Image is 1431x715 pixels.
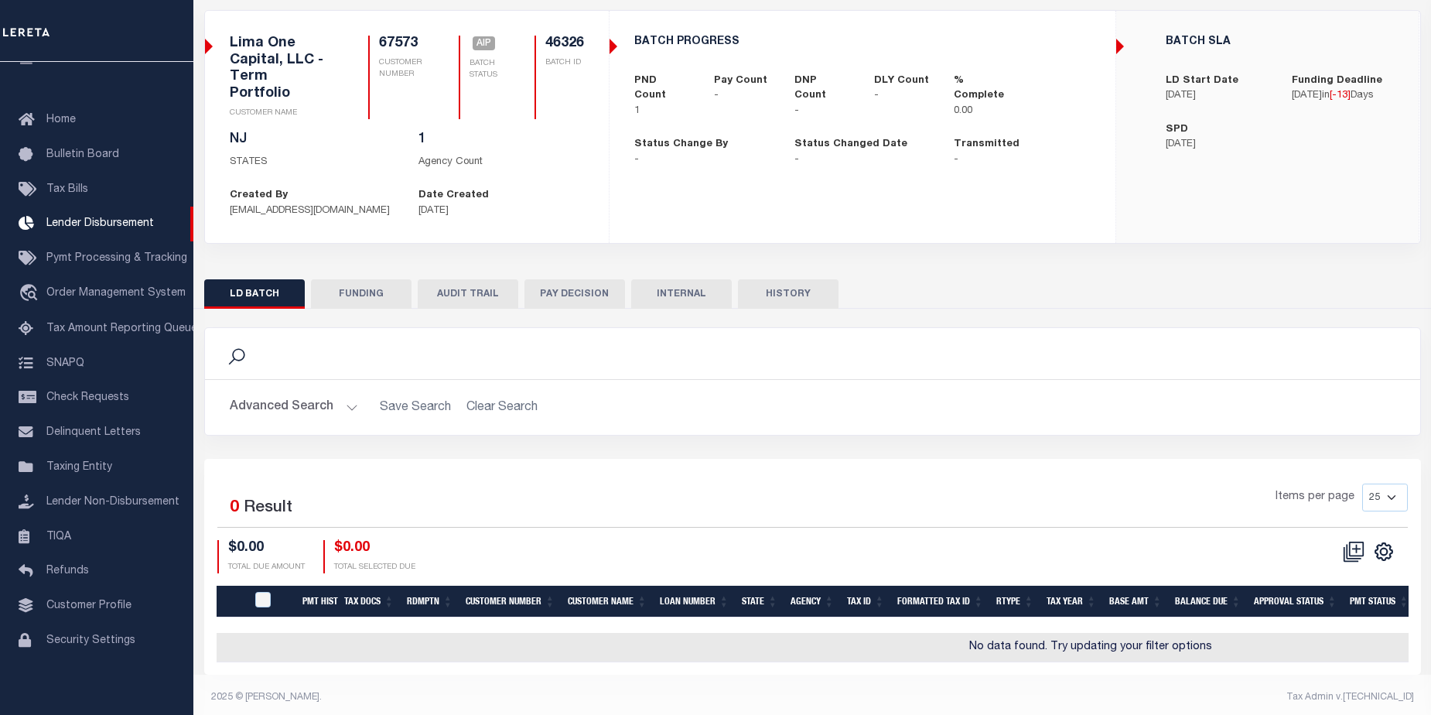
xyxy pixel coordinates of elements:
[334,562,415,573] p: TOTAL SELECTED DUE
[334,540,415,557] h4: $0.00
[418,132,584,149] h5: 1
[379,36,422,53] h5: 67573
[1166,74,1238,89] label: LD Start Date
[473,37,495,51] a: AIP
[954,74,1010,104] label: % Complete
[954,152,1091,168] p: -
[1344,586,1416,617] th: Pmt Status: activate to sort column ascending
[46,635,135,646] span: Security Settings
[418,188,489,204] label: Date Created
[230,188,288,204] label: Created By
[230,108,332,119] p: CUSTOMER NAME
[1166,122,1188,138] label: SPD
[418,279,518,309] button: AUDIT TRAIL
[634,36,1091,49] h5: BATCH PROGRESS
[841,586,891,617] th: Tax Id: activate to sort column ascending
[784,586,841,617] th: Agency: activate to sort column ascending
[46,392,129,403] span: Check Requests
[217,586,246,617] th: &nbsp;&nbsp;&nbsp;&nbsp;&nbsp;&nbsp;&nbsp;&nbsp;&nbsp;&nbsp;
[46,288,186,299] span: Order Management System
[311,279,412,309] button: FUNDING
[46,218,154,229] span: Lender Disbursement
[46,462,112,473] span: Taxing Entity
[990,586,1040,617] th: RType: activate to sort column ascending
[379,57,422,80] p: CUSTOMER NUMBER
[230,204,395,219] p: [EMAIL_ADDRESS][DOMAIN_NAME]
[230,155,395,170] p: STATES
[230,36,332,102] h5: Lima One Capital, LLC - Term Portfolio
[46,566,89,576] span: Refunds
[1330,91,1351,101] span: [ ]
[46,184,88,195] span: Tax Bills
[874,74,929,89] label: DLY Count
[794,137,907,152] label: Status Changed Date
[714,88,770,104] p: -
[545,57,584,69] p: BATCH ID
[634,152,771,168] p: -
[634,104,691,119] p: 1
[714,74,767,89] label: Pay Count
[46,357,84,368] span: SNAPQ
[634,74,691,104] label: PND Count
[1166,88,1269,104] p: [DATE]
[46,115,76,125] span: Home
[1276,489,1354,506] span: Items per page
[524,279,625,309] button: PAY DECISION
[1040,586,1103,617] th: Tax Year: activate to sort column ascending
[954,137,1019,152] label: Transmitted
[736,586,784,617] th: State: activate to sort column ascending
[46,600,131,611] span: Customer Profile
[1169,586,1248,617] th: Balance Due: activate to sort column ascending
[631,279,732,309] button: INTERNAL
[46,497,179,508] span: Lender Non-Disbursement
[200,690,813,704] div: 2025 © [PERSON_NAME].
[46,149,119,160] span: Bulletin Board
[634,137,728,152] label: Status Change By
[418,155,584,170] p: Agency Count
[891,586,990,617] th: Formatted Tax Id: activate to sort column ascending
[824,690,1414,704] div: Tax Admin v.[TECHNICAL_ID]
[738,279,838,309] button: HISTORY
[46,427,141,438] span: Delinquent Letters
[338,586,401,617] th: Tax Docs: activate to sort column ascending
[418,204,584,219] p: [DATE]
[794,152,931,168] p: -
[46,323,197,334] span: Tax Amount Reporting Queue
[230,132,395,149] h5: NJ
[562,586,654,617] th: Customer Name: activate to sort column ascending
[470,58,497,81] p: BATCH STATUS
[654,586,736,617] th: Loan Number: activate to sort column ascending
[1292,88,1395,104] p: in Days
[46,253,187,264] span: Pymt Processing & Tracking
[794,74,851,104] label: DNP Count
[230,500,239,516] span: 0
[794,104,851,119] p: -
[1248,586,1344,617] th: Approval Status: activate to sort column ascending
[246,586,296,617] th: PayeePmtBatchStatus
[46,531,71,542] span: TIQA
[954,104,1010,119] p: 0.00
[459,586,562,617] th: Customer Number: activate to sort column ascending
[874,88,931,104] p: -
[228,562,305,573] p: TOTAL DUE AMOUNT
[401,586,459,617] th: Rdmptn: activate to sort column ascending
[1166,137,1269,152] p: [DATE]
[244,496,292,521] label: Result
[1103,586,1169,617] th: Base Amt: activate to sort column ascending
[1292,91,1322,101] span: [DATE]
[230,392,358,422] button: Advanced Search
[296,586,338,617] th: Pmt Hist
[19,284,43,304] i: travel_explore
[473,36,495,50] span: AIP
[545,36,584,53] h5: 46326
[1332,91,1347,101] span: -13
[204,279,305,309] button: LD BATCH
[228,540,305,557] h4: $0.00
[1166,36,1395,49] h5: BATCH SLA
[1292,74,1382,89] label: Funding Deadline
